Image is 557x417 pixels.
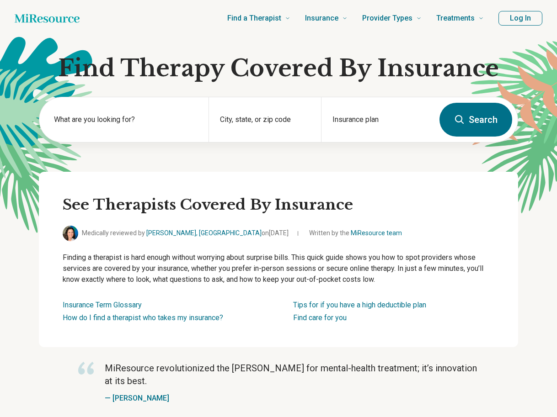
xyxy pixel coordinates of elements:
p: MiResource revolutionized the [PERSON_NAME] for mental-health treatment; it’s innovation at its b... [105,362,479,387]
span: Treatments [436,12,475,25]
span: Find a Therapist [227,12,281,25]
a: Home page [15,9,80,27]
a: Insurance Term Glossary [63,301,142,309]
a: Tips for if you have a high deductible plan [293,301,426,309]
span: Provider Types [362,12,412,25]
span: Written by the [309,228,402,238]
button: Log In [498,11,542,26]
label: What are you looking for? [54,114,198,125]
h1: Find Therapy Covered By Insurance [39,55,518,82]
a: Find care for you [293,313,347,322]
a: How do I find a therapist who takes my insurance? [63,313,223,322]
p: Finding a therapist is hard enough without worrying about surprise bills. This quick guide shows ... [63,252,494,285]
span: Medically reviewed by [82,228,289,238]
button: Search [439,103,512,137]
span: on [DATE] [262,229,289,237]
span: Insurance [305,12,338,25]
a: [PERSON_NAME], [GEOGRAPHIC_DATA] [146,229,262,237]
h2: See Therapists Covered By Insurance [63,195,494,215]
a: MiResource team [351,229,402,237]
p: — [PERSON_NAME] [105,393,479,404]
